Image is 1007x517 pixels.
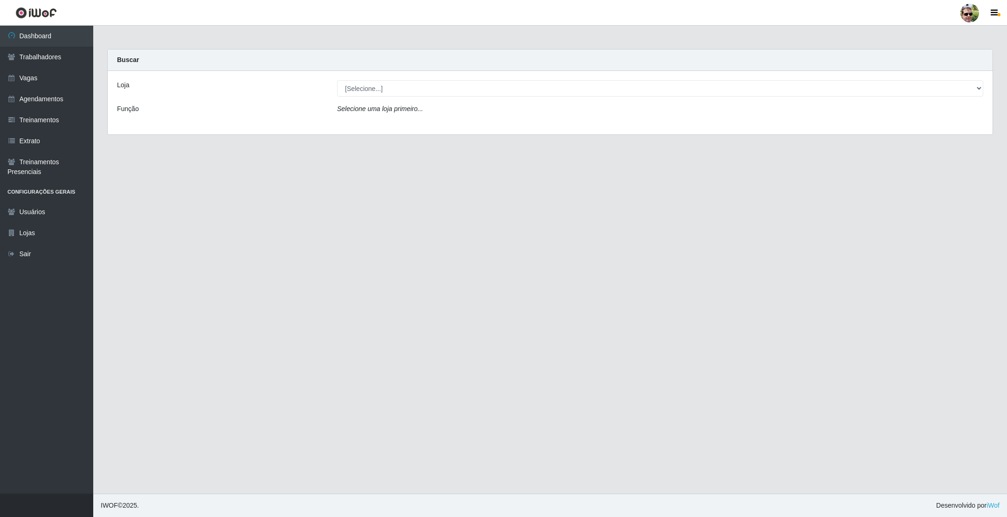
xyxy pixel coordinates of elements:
span: Desenvolvido por [936,501,1000,510]
i: Selecione uma loja primeiro... [337,105,423,112]
span: IWOF [101,502,118,509]
span: © 2025 . [101,501,139,510]
a: iWof [986,502,1000,509]
label: Loja [117,80,129,90]
strong: Buscar [117,56,139,63]
img: CoreUI Logo [15,7,57,19]
label: Função [117,104,139,114]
